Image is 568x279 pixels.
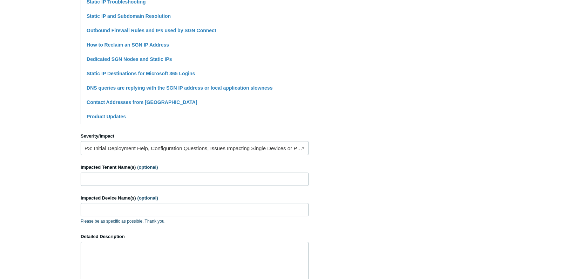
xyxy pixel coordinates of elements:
[81,195,309,202] label: Impacted Device Name(s)
[87,13,171,19] a: Static IP and Subdomain Resolution
[87,99,197,105] a: Contact Addresses from [GEOGRAPHIC_DATA]
[81,233,309,240] label: Detailed Description
[87,56,172,62] a: Dedicated SGN Nodes and Static IPs
[81,133,309,140] label: Severity/Impact
[137,165,158,170] span: (optional)
[87,28,216,33] a: Outbound Firewall Rules and IPs used by SGN Connect
[81,218,309,224] p: Please be as specific as possible. Thank you.
[87,85,272,91] a: DNS queries are replying with the SGN IP address or local application slowness
[81,164,309,171] label: Impacted Tenant Name(s)
[87,42,169,48] a: How to Reclaim an SGN IP Address
[81,141,309,155] a: P3: Initial Deployment Help, Configuration Questions, Issues Impacting Single Devices or Past Out...
[87,71,195,76] a: Static IP Destinations for Microsoft 365 Logins
[137,195,158,201] span: (optional)
[87,114,126,119] a: Product Updates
